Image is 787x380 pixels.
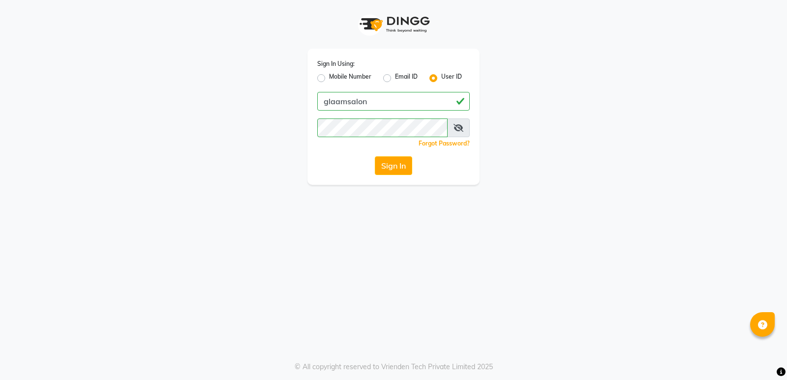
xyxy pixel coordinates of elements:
[419,140,470,147] a: Forgot Password?
[317,118,448,137] input: Username
[375,156,412,175] button: Sign In
[395,72,418,84] label: Email ID
[317,59,355,68] label: Sign In Using:
[329,72,371,84] label: Mobile Number
[441,72,462,84] label: User ID
[317,92,470,111] input: Username
[746,341,777,370] iframe: chat widget
[354,10,433,39] img: logo1.svg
